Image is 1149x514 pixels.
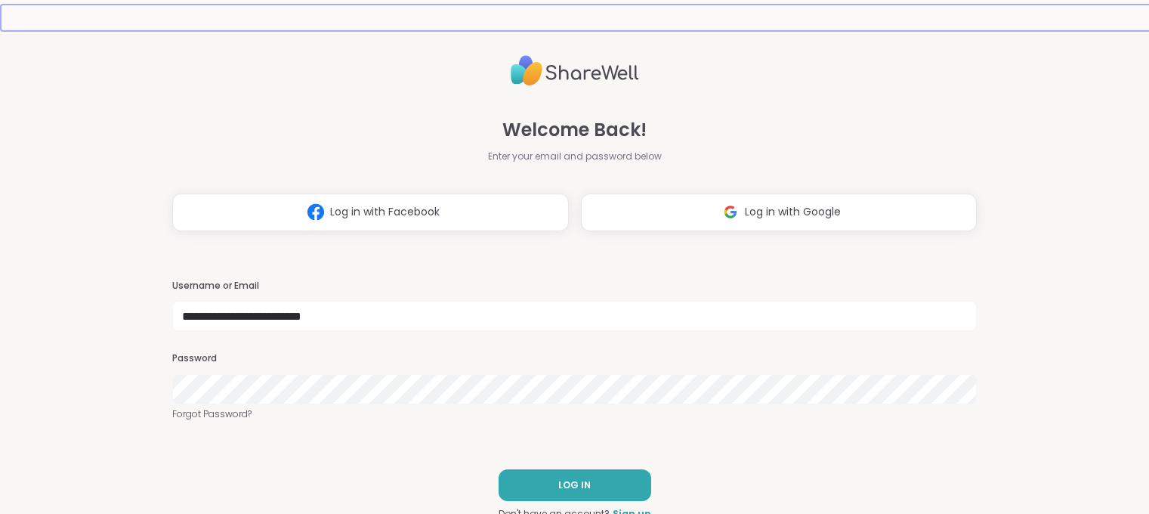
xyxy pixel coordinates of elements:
[558,478,591,492] span: LOG IN
[502,116,647,144] span: Welcome Back!
[511,49,639,92] img: ShareWell Logo
[172,280,977,293] h3: Username or Email
[172,407,977,421] a: Forgot Password?
[172,352,977,365] h3: Password
[581,194,977,231] button: Log in with Google
[716,198,745,226] img: ShareWell Logomark
[488,150,662,163] span: Enter your email and password below
[172,194,568,231] button: Log in with Facebook
[301,198,330,226] img: ShareWell Logomark
[499,469,651,501] button: LOG IN
[330,204,440,220] span: Log in with Facebook
[745,204,841,220] span: Log in with Google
